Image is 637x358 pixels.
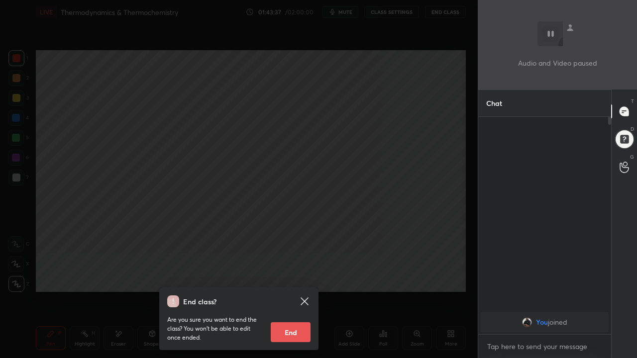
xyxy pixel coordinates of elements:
[478,310,611,334] div: grid
[548,318,567,326] span: joined
[631,97,634,105] p: T
[631,125,634,133] p: D
[522,317,532,327] img: faa59a2d31d341bfac7998e9f8798381.jpg
[630,153,634,161] p: G
[518,58,597,68] p: Audio and Video paused
[183,296,216,307] h4: End class?
[536,318,548,326] span: You
[478,90,510,116] p: Chat
[271,322,311,342] button: End
[167,315,263,342] p: Are you sure you want to end the class? You won’t be able to edit once ended.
